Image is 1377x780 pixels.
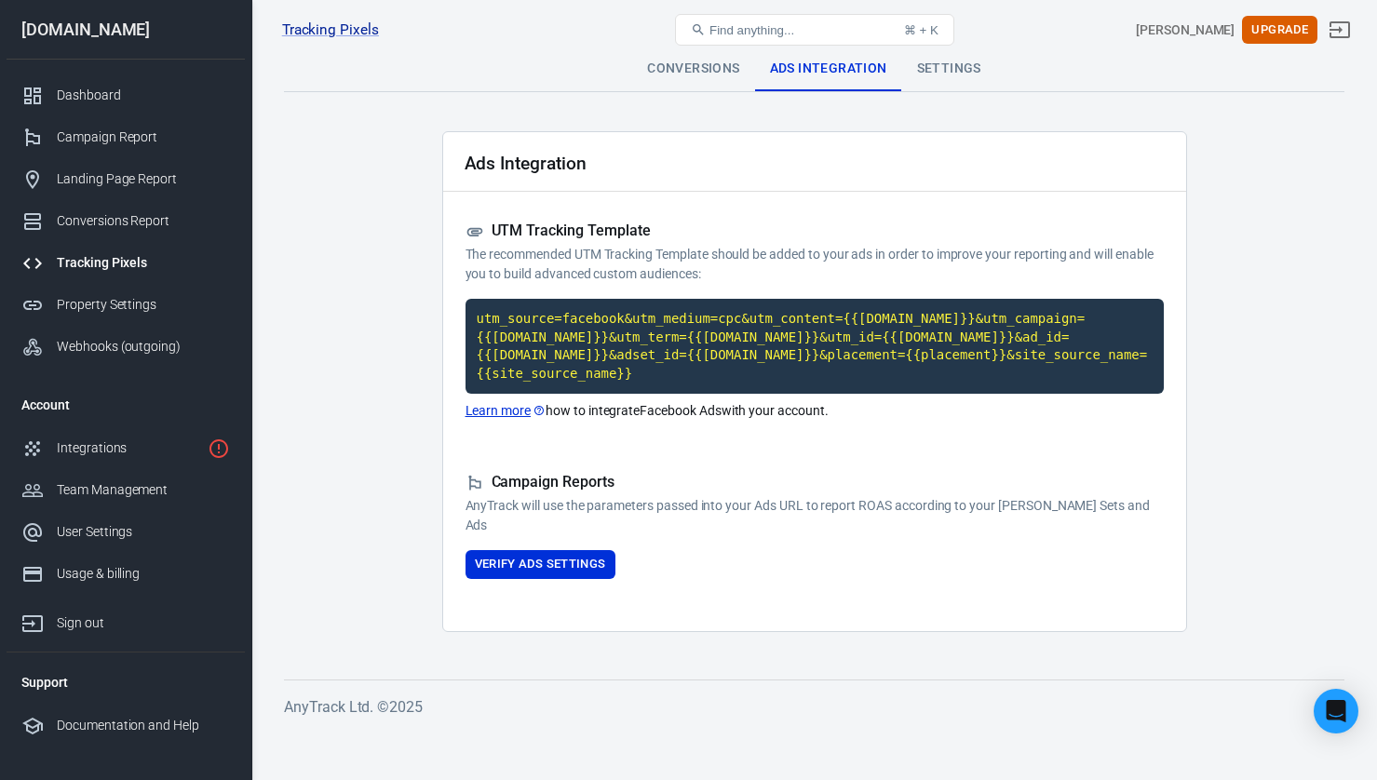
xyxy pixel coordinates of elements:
[466,401,547,421] a: Learn more
[466,496,1164,535] p: AnyTrack will use the parameters passed into your Ads URL to report ROAS according to your [PERSO...
[7,74,245,116] a: Dashboard
[466,401,1164,421] p: how to integrate Facebook Ads with your account.
[7,21,245,38] div: [DOMAIN_NAME]
[902,47,996,91] div: Settings
[904,23,938,37] div: ⌘ + K
[57,128,230,147] div: Campaign Report
[755,47,902,91] div: Ads Integration
[57,295,230,315] div: Property Settings
[57,613,230,633] div: Sign out
[57,438,200,458] div: Integrations
[7,427,245,469] a: Integrations
[7,553,245,595] a: Usage & billing
[7,660,245,705] li: Support
[7,116,245,158] a: Campaign Report
[632,47,754,91] div: Conversions
[57,337,230,356] div: Webhooks (outgoing)
[1314,689,1358,733] div: Open Intercom Messenger
[7,383,245,427] li: Account
[465,154,587,173] h2: Ads Integration
[7,326,245,368] a: Webhooks (outgoing)
[466,473,1164,492] h5: Campaign Reports
[7,284,245,326] a: Property Settings
[284,695,1344,719] h6: AnyTrack Ltd. © 2025
[57,564,230,584] div: Usage & billing
[1317,7,1362,52] a: Sign out
[466,222,1164,241] h5: UTM Tracking Template
[57,86,230,105] div: Dashboard
[57,253,230,273] div: Tracking Pixels
[675,14,954,46] button: Find anything...⌘ + K
[57,522,230,542] div: User Settings
[466,245,1164,284] p: The recommended UTM Tracking Template should be added to your ads in order to improve your report...
[709,23,794,37] span: Find anything...
[7,511,245,553] a: User Settings
[1242,16,1317,45] button: Upgrade
[1136,20,1235,40] div: Account id: 8SSHn9Ca
[57,716,230,735] div: Documentation and Help
[57,480,230,500] div: Team Management
[7,158,245,200] a: Landing Page Report
[208,437,230,460] svg: 1 networks not verified yet
[282,20,379,40] a: Tracking Pixels
[466,299,1164,394] code: Click to copy
[57,169,230,189] div: Landing Page Report
[7,200,245,242] a: Conversions Report
[7,595,245,644] a: Sign out
[466,550,615,579] button: Verify Ads Settings
[57,211,230,231] div: Conversions Report
[7,469,245,511] a: Team Management
[7,242,245,284] a: Tracking Pixels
